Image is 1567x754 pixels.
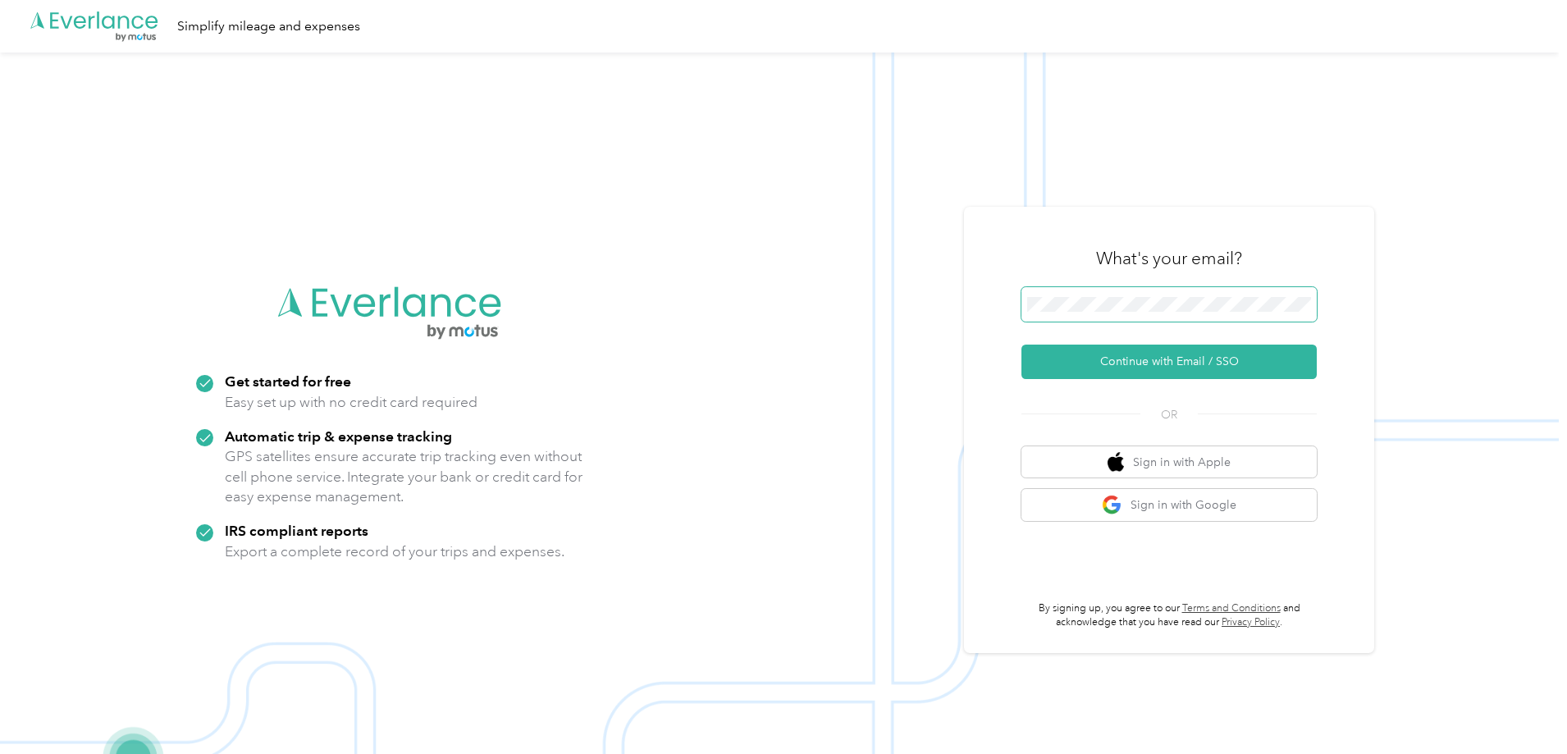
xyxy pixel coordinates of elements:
[225,392,477,413] p: Easy set up with no credit card required
[1182,602,1281,615] a: Terms and Conditions
[1140,406,1198,423] span: OR
[1102,495,1122,515] img: google logo
[177,16,360,37] div: Simplify mileage and expenses
[225,427,452,445] strong: Automatic trip & expense tracking
[1096,247,1242,270] h3: What's your email?
[225,522,368,539] strong: IRS compliant reports
[1021,489,1317,521] button: google logoSign in with Google
[1108,452,1124,473] img: apple logo
[225,372,351,390] strong: Get started for free
[225,446,583,507] p: GPS satellites ensure accurate trip tracking even without cell phone service. Integrate your bank...
[1021,345,1317,379] button: Continue with Email / SSO
[225,542,564,562] p: Export a complete record of your trips and expenses.
[1021,601,1317,630] p: By signing up, you agree to our and acknowledge that you have read our .
[1222,616,1280,628] a: Privacy Policy
[1021,446,1317,478] button: apple logoSign in with Apple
